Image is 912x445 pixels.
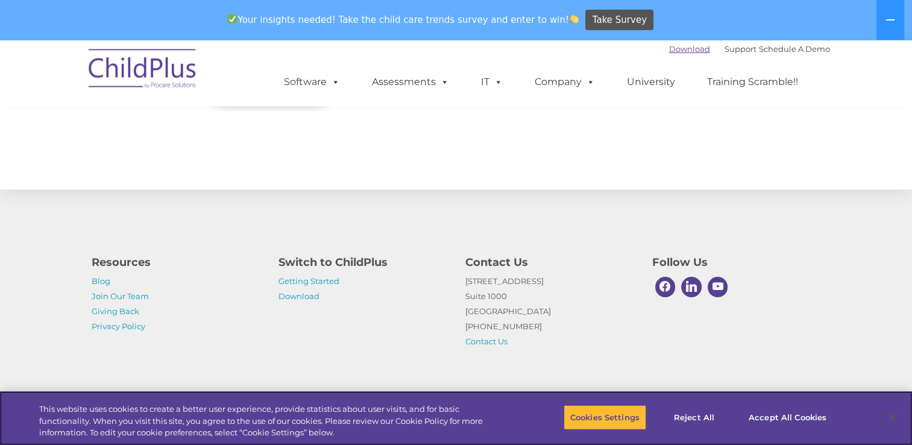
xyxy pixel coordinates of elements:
[564,405,646,430] button: Cookies Settings
[92,291,149,301] a: Join Our Team
[278,276,339,286] a: Getting Started
[669,44,710,54] a: Download
[278,254,447,271] h4: Switch to ChildPlus
[278,291,319,301] a: Download
[742,405,833,430] button: Accept All Cookies
[615,70,687,94] a: University
[465,254,634,271] h4: Contact Us
[669,44,830,54] font: |
[695,70,810,94] a: Training Scramble!!
[585,10,653,31] a: Take Survey
[678,274,705,300] a: Linkedin
[465,274,634,349] p: [STREET_ADDRESS] Suite 1000 [GEOGRAPHIC_DATA] [PHONE_NUMBER]
[228,14,237,24] img: ✅
[360,70,461,94] a: Assessments
[656,405,732,430] button: Reject All
[92,276,110,286] a: Blog
[39,403,502,439] div: This website uses cookies to create a better user experience, provide statistics about user visit...
[593,10,647,31] span: Take Survey
[469,70,515,94] a: IT
[92,254,260,271] h4: Resources
[652,254,821,271] h4: Follow Us
[83,40,203,101] img: ChildPlus by Procare Solutions
[92,306,139,316] a: Giving Back
[168,129,219,138] span: Phone number
[523,70,607,94] a: Company
[759,44,830,54] a: Schedule A Demo
[725,44,756,54] a: Support
[705,274,731,300] a: Youtube
[879,404,906,431] button: Close
[168,80,204,89] span: Last name
[272,70,352,94] a: Software
[570,14,579,24] img: 👏
[652,274,679,300] a: Facebook
[465,336,508,346] a: Contact Us
[223,8,584,31] span: Your insights needed! Take the child care trends survey and enter to win!
[92,321,145,331] a: Privacy Policy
